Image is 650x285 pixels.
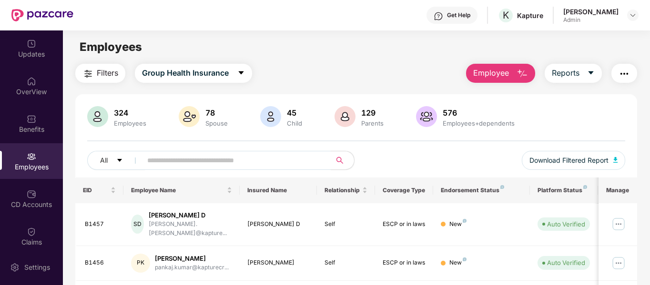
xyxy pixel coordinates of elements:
img: svg+xml;base64,PHN2ZyB4bWxucz0iaHR0cDovL3d3dy53My5vcmcvMjAwMC9zdmciIHhtbG5zOnhsaW5rPSJodHRwOi8vd3... [179,106,200,127]
th: Insured Name [240,177,317,203]
button: Employee [466,64,535,83]
th: EID [75,177,124,203]
img: manageButton [611,216,626,232]
img: svg+xml;base64,PHN2ZyBpZD0iQ0RfQWNjb3VudHMiIGRhdGEtbmFtZT0iQ0QgQWNjb3VudHMiIHhtbG5zPSJodHRwOi8vd3... [27,189,36,199]
img: svg+xml;base64,PHN2ZyBpZD0iRHJvcGRvd24tMzJ4MzIiIHhtbG5zPSJodHRwOi8vd3d3LnczLm9yZy8yMDAwL3N2ZyIgd2... [629,11,637,19]
button: Reportscaret-down [545,64,602,83]
button: Group Health Insurancecaret-down [135,64,252,83]
div: Auto Verified [547,219,585,229]
div: B1457 [85,220,116,229]
div: ESCP or in laws [383,220,426,229]
span: caret-down [116,157,123,165]
img: svg+xml;base64,PHN2ZyBpZD0iSG9tZSIgeG1sbnM9Imh0dHA6Ly93d3cudzMub3JnLzIwMDAvc3ZnIiB3aWR0aD0iMjAiIG... [27,77,36,86]
div: ESCP or in laws [383,258,426,267]
img: New Pazcare Logo [11,9,73,21]
img: svg+xml;base64,PHN2ZyB4bWxucz0iaHR0cDovL3d3dy53My5vcmcvMjAwMC9zdmciIHhtbG5zOnhsaW5rPSJodHRwOi8vd3... [613,157,618,163]
span: Reports [552,67,579,79]
th: Coverage Type [375,177,433,203]
div: [PERSON_NAME].[PERSON_NAME]@kapture... [149,220,232,238]
div: pankaj.kumar@kapturecr... [155,263,229,272]
span: EID [83,187,109,194]
div: Parents [359,119,386,127]
img: svg+xml;base64,PHN2ZyBpZD0iQ2xhaW0iIHhtbG5zPSJodHRwOi8vd3d3LnczLm9yZy8yMDAwL3N2ZyIgd2lkdGg9IjIwIi... [27,227,36,236]
img: svg+xml;base64,PHN2ZyB4bWxucz0iaHR0cDovL3d3dy53My5vcmcvMjAwMC9zdmciIHdpZHRoPSIyNCIgaGVpZ2h0PSIyNC... [82,68,94,79]
span: Filters [97,67,118,79]
button: search [331,151,355,170]
span: caret-down [237,69,245,78]
div: [PERSON_NAME] D [247,220,310,229]
img: svg+xml;base64,PHN2ZyB4bWxucz0iaHR0cDovL3d3dy53My5vcmcvMjAwMC9zdmciIHhtbG5zOnhsaW5rPSJodHRwOi8vd3... [416,106,437,127]
img: svg+xml;base64,PHN2ZyB4bWxucz0iaHR0cDovL3d3dy53My5vcmcvMjAwMC9zdmciIHhtbG5zOnhsaW5rPSJodHRwOi8vd3... [517,68,528,79]
div: [PERSON_NAME] [247,258,310,267]
th: Employee Name [123,177,240,203]
div: 129 [359,108,386,118]
div: Platform Status [538,187,590,194]
span: Employee Name [131,187,225,194]
img: svg+xml;base64,PHN2ZyB4bWxucz0iaHR0cDovL3d3dy53My5vcmcvMjAwMC9zdmciIHdpZHRoPSI4IiBoZWlnaHQ9IjgiIH... [500,185,504,189]
span: Group Health Insurance [142,67,229,79]
button: Filters [75,64,125,83]
div: Kapture [517,11,543,20]
div: 576 [441,108,517,118]
div: Employees [112,119,148,127]
div: Auto Verified [547,258,585,267]
button: Download Filtered Report [522,151,626,170]
img: svg+xml;base64,PHN2ZyB4bWxucz0iaHR0cDovL3d3dy53My5vcmcvMjAwMC9zdmciIHhtbG5zOnhsaW5rPSJodHRwOi8vd3... [260,106,281,127]
img: svg+xml;base64,PHN2ZyB4bWxucz0iaHR0cDovL3d3dy53My5vcmcvMjAwMC9zdmciIHhtbG5zOnhsaW5rPSJodHRwOi8vd3... [87,106,108,127]
img: svg+xml;base64,PHN2ZyB4bWxucz0iaHR0cDovL3d3dy53My5vcmcvMjAwMC9zdmciIHdpZHRoPSI4IiBoZWlnaHQ9IjgiIH... [463,219,467,223]
div: Get Help [447,11,470,19]
img: svg+xml;base64,PHN2ZyB4bWxucz0iaHR0cDovL3d3dy53My5vcmcvMjAwMC9zdmciIHdpZHRoPSI4IiBoZWlnaHQ9IjgiIH... [463,257,467,261]
span: Employee [473,67,509,79]
div: New [449,220,467,229]
img: svg+xml;base64,PHN2ZyBpZD0iSGVscC0zMngzMiIgeG1sbnM9Imh0dHA6Ly93d3cudzMub3JnLzIwMDAvc3ZnIiB3aWR0aD... [434,11,443,21]
div: 78 [203,108,230,118]
div: Admin [563,16,619,24]
span: caret-down [587,69,595,78]
img: svg+xml;base64,PHN2ZyB4bWxucz0iaHR0cDovL3d3dy53My5vcmcvMjAwMC9zdmciIHhtbG5zOnhsaW5rPSJodHRwOi8vd3... [335,106,355,127]
span: Relationship [325,187,360,194]
span: All [100,155,108,166]
img: svg+xml;base64,PHN2ZyBpZD0iRW1wbG95ZWVzIiB4bWxucz0iaHR0cDovL3d3dy53My5vcmcvMjAwMC9zdmciIHdpZHRoPS... [27,152,36,161]
div: B1456 [85,258,116,267]
img: svg+xml;base64,PHN2ZyBpZD0iU2V0dGluZy0yMHgyMCIgeG1sbnM9Imh0dHA6Ly93d3cudzMub3JnLzIwMDAvc3ZnIiB3aW... [10,263,20,272]
div: [PERSON_NAME] [155,254,229,263]
th: Relationship [317,177,375,203]
img: svg+xml;base64,PHN2ZyB4bWxucz0iaHR0cDovL3d3dy53My5vcmcvMjAwMC9zdmciIHdpZHRoPSIyNCIgaGVpZ2h0PSIyNC... [619,68,630,79]
div: Endorsement Status [441,187,522,194]
th: Manage [599,177,637,203]
img: svg+xml;base64,PHN2ZyBpZD0iQmVuZWZpdHMiIHhtbG5zPSJodHRwOi8vd3d3LnczLm9yZy8yMDAwL3N2ZyIgd2lkdGg9Ij... [27,114,36,124]
span: Employees [80,40,142,54]
div: Child [285,119,304,127]
span: Download Filtered Report [529,155,609,166]
div: New [449,258,467,267]
img: svg+xml;base64,PHN2ZyB4bWxucz0iaHR0cDovL3d3dy53My5vcmcvMjAwMC9zdmciIHdpZHRoPSI4IiBoZWlnaHQ9IjgiIH... [583,185,587,189]
div: PK [131,254,150,273]
img: manageButton [611,256,626,271]
div: SD [131,215,143,234]
div: Spouse [203,119,230,127]
span: K [503,10,509,21]
div: [PERSON_NAME] D [149,211,232,220]
div: Settings [21,263,53,272]
div: Employees+dependents [441,119,517,127]
span: search [331,157,349,164]
div: Self [325,258,367,267]
div: [PERSON_NAME] [563,7,619,16]
div: 324 [112,108,148,118]
div: Self [325,220,367,229]
img: svg+xml;base64,PHN2ZyBpZD0iVXBkYXRlZCIgeG1sbnM9Imh0dHA6Ly93d3cudzMub3JnLzIwMDAvc3ZnIiB3aWR0aD0iMj... [27,39,36,49]
button: Allcaret-down [87,151,145,170]
div: 45 [285,108,304,118]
